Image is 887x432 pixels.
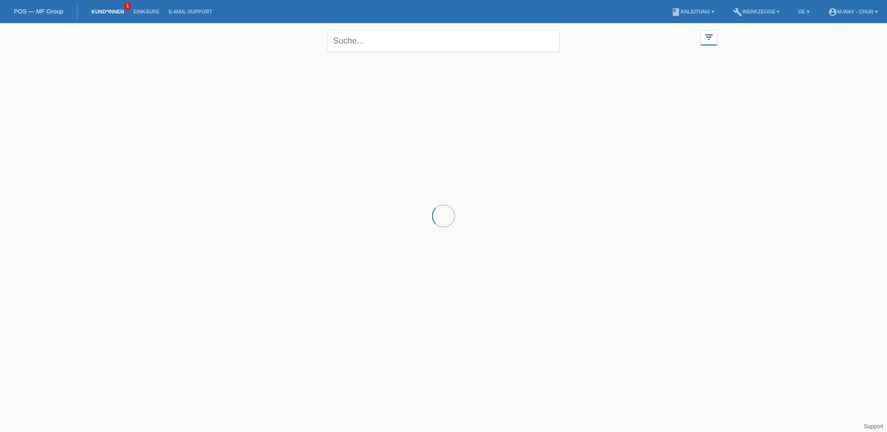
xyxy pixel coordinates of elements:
a: DE ▾ [793,9,814,14]
a: Kund*innen [87,9,129,14]
a: bookAnleitung ▾ [667,9,719,14]
i: book [671,7,681,17]
i: account_circle [828,7,837,17]
a: E-Mail Support [164,9,217,14]
a: account_circlem-way - Chur ▾ [823,9,882,14]
a: POS — MF Group [14,8,63,15]
a: buildWerkzeuge ▾ [728,9,784,14]
a: Support [864,423,883,430]
i: filter_list [704,32,714,42]
input: Suche... [328,30,559,52]
span: 1 [124,2,131,10]
a: Einkäufe [129,9,164,14]
i: build [733,7,742,17]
